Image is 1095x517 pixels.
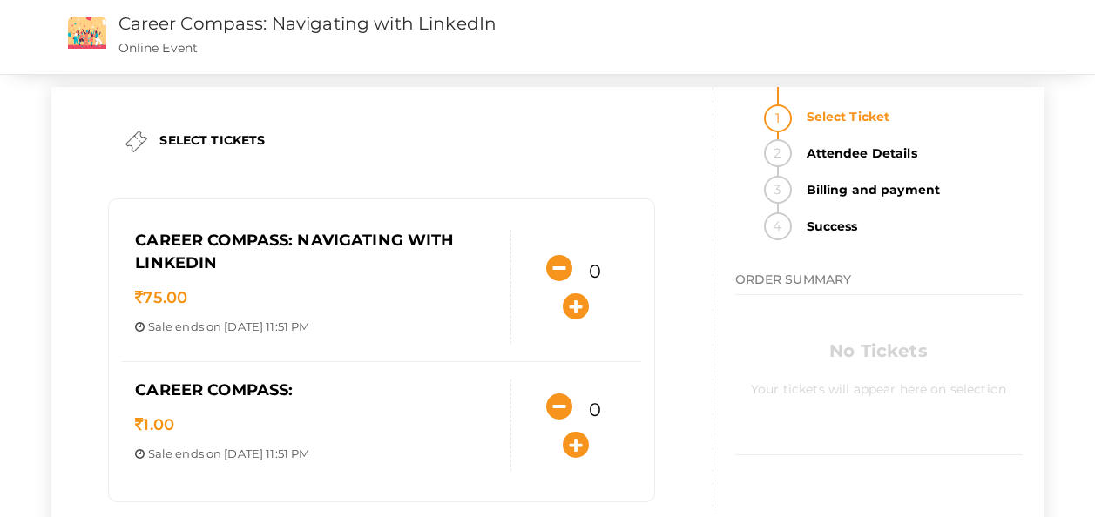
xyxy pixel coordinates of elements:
[796,212,1023,240] strong: Success
[135,446,497,462] p: ends on [DATE] 11:51 PM
[148,319,173,333] span: Sale
[751,367,1006,398] label: Your tickets will appear here on selection
[118,13,497,34] a: Career Compass: Navigating with LinkedIn
[159,131,265,149] label: SELECT TICKETS
[829,340,927,361] b: No Tickets
[135,319,497,335] p: ends on [DATE] 11:51 PM
[125,131,147,152] img: ticket.png
[796,176,1023,204] strong: Billing and payment
[135,380,293,399] span: Career Compass:
[135,288,187,307] span: 75.00
[68,17,106,49] img: event2.png
[135,231,454,272] span: Career Compass: Navigating with LinkedIn
[796,103,1023,131] strong: Select Ticket
[148,446,173,460] span: Sale
[796,139,1023,167] strong: Attendee Details
[135,415,174,434] span: 1.00
[118,39,666,57] p: Online Event
[735,272,852,287] span: ORDER SUMMARY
